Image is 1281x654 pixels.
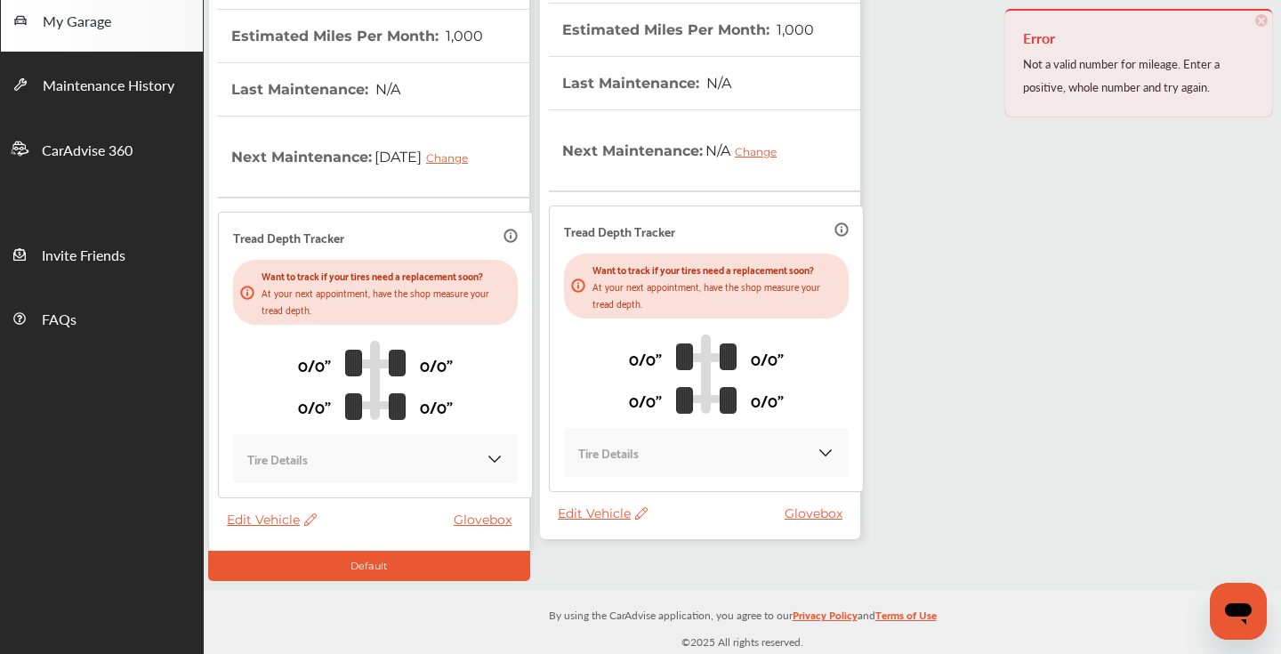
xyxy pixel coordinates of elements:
p: Want to track if your tires need a replacement soon? [592,261,842,278]
span: Edit Vehicle [227,512,317,528]
span: 1,000 [443,28,483,44]
p: 0/0" [751,386,784,414]
a: Terms of Use [875,605,937,633]
span: N/A [704,75,731,92]
span: CarAdvise 360 [42,140,133,163]
p: At your next appointment, have the shop measure your tread depth. [262,284,511,318]
h4: Error [1023,24,1254,52]
p: Tread Depth Tracker [233,227,344,247]
span: 1,000 [774,21,814,38]
span: Maintenance History [43,75,174,98]
a: Glovebox [785,505,851,521]
span: Edit Vehicle [558,505,648,521]
p: 0/0" [629,344,662,372]
p: 0/0" [298,351,331,378]
a: Glovebox [454,512,520,528]
p: 0/0" [298,392,331,420]
img: KOKaJQAAAABJRU5ErkJggg== [486,450,504,468]
p: 0/0" [420,351,453,378]
th: Last Maintenance : [562,57,731,109]
th: Last Maintenance : [231,63,400,116]
th: Next Maintenance : [562,110,790,190]
p: 0/0" [420,392,453,420]
span: × [1255,14,1268,27]
div: Change [426,151,477,165]
a: Privacy Policy [793,605,858,633]
span: [DATE] [372,134,481,179]
span: FAQs [42,309,77,332]
p: By using the CarAdvise application, you agree to our and [204,605,1281,624]
p: 0/0" [751,344,784,372]
img: KOKaJQAAAABJRU5ErkJggg== [817,444,834,462]
span: Invite Friends [42,245,125,268]
p: Tire Details [578,442,639,463]
div: © 2025 All rights reserved. [204,590,1281,654]
img: tire_track_logo.b900bcbc.svg [676,334,737,414]
div: Change [735,145,786,158]
th: Estimated Miles Per Month : [231,10,483,62]
a: Maintenance History [1,52,203,116]
img: tire_track_logo.b900bcbc.svg [345,340,406,420]
p: At your next appointment, have the shop measure your tread depth. [592,278,842,311]
span: N/A [703,128,790,173]
div: Default [208,551,530,581]
th: Estimated Miles Per Month : [562,4,814,56]
iframe: Button to launch messaging window [1210,583,1267,640]
p: Want to track if your tires need a replacement soon? [262,267,511,284]
p: Tire Details [247,448,308,469]
th: Next Maintenance : [231,117,481,197]
span: My Garage [43,11,111,34]
p: Tread Depth Tracker [564,221,675,241]
p: 0/0" [629,386,662,414]
div: Not a valid number for mileage. Enter a positive, whole number and try again. [1023,52,1254,99]
span: N/A [373,81,400,98]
